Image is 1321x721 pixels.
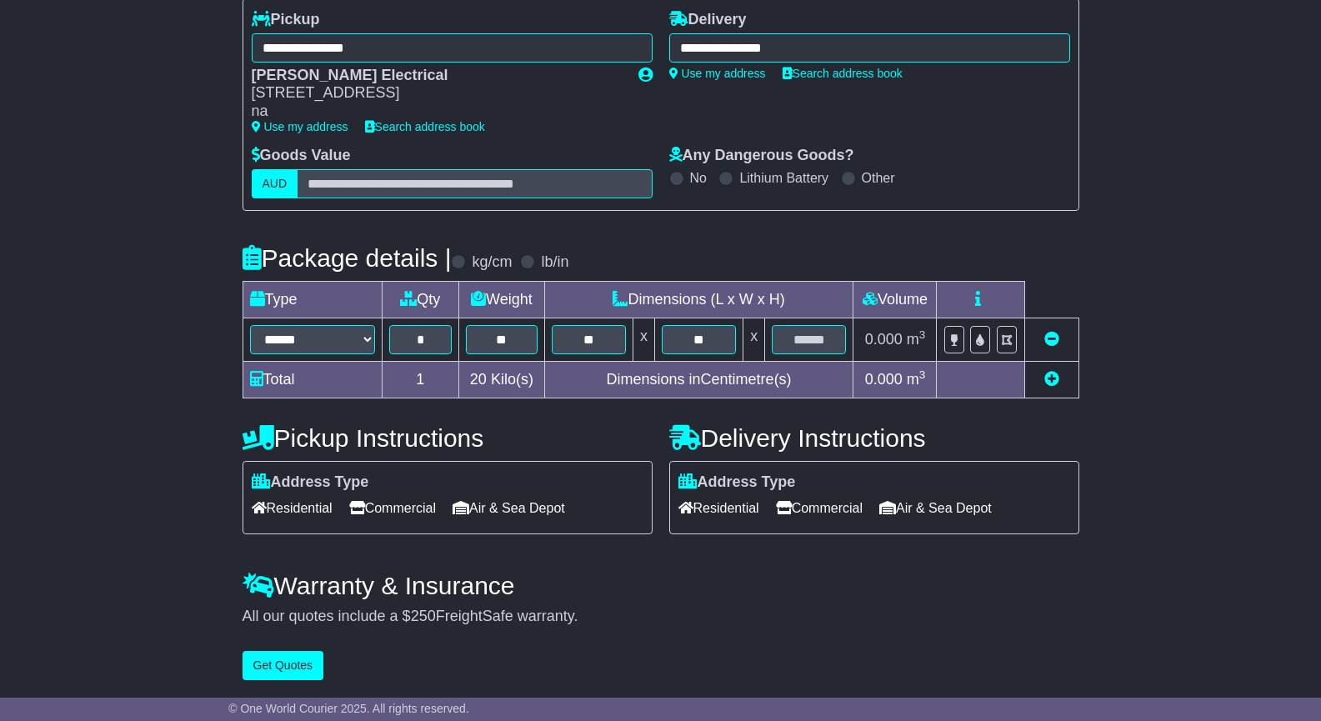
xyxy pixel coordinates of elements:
[382,281,459,318] td: Qty
[459,281,545,318] td: Weight
[252,84,622,103] div: [STREET_ADDRESS]
[459,361,545,398] td: Kilo(s)
[907,371,926,388] span: m
[1044,331,1059,348] a: Remove this item
[243,651,324,680] button: Get Quotes
[669,11,747,29] label: Delivery
[243,244,452,272] h4: Package details |
[865,331,903,348] span: 0.000
[669,67,766,80] a: Use my address
[411,608,436,624] span: 250
[669,147,854,165] label: Any Dangerous Goods?
[252,120,348,133] a: Use my address
[862,170,895,186] label: Other
[633,318,654,361] td: x
[252,473,369,492] label: Address Type
[243,608,1079,626] div: All our quotes include a $ FreightSafe warranty.
[252,169,298,198] label: AUD
[243,361,382,398] td: Total
[243,572,1079,599] h4: Warranty & Insurance
[853,281,937,318] td: Volume
[252,147,351,165] label: Goods Value
[252,103,622,121] div: na
[472,253,512,272] label: kg/cm
[669,424,1079,452] h4: Delivery Instructions
[541,253,568,272] label: lb/in
[743,318,765,361] td: x
[678,473,796,492] label: Address Type
[349,495,436,521] span: Commercial
[865,371,903,388] span: 0.000
[1044,371,1059,388] a: Add new item
[907,331,926,348] span: m
[252,495,333,521] span: Residential
[228,702,469,715] span: © One World Courier 2025. All rights reserved.
[678,495,759,521] span: Residential
[879,495,992,521] span: Air & Sea Depot
[783,67,903,80] a: Search address book
[690,170,707,186] label: No
[382,361,459,398] td: 1
[252,67,622,85] div: [PERSON_NAME] Electrical
[470,371,487,388] span: 20
[544,361,853,398] td: Dimensions in Centimetre(s)
[243,424,653,452] h4: Pickup Instructions
[252,11,320,29] label: Pickup
[365,120,485,133] a: Search address book
[544,281,853,318] td: Dimensions (L x W x H)
[919,328,926,341] sup: 3
[453,495,565,521] span: Air & Sea Depot
[243,281,382,318] td: Type
[739,170,828,186] label: Lithium Battery
[919,368,926,381] sup: 3
[776,495,863,521] span: Commercial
